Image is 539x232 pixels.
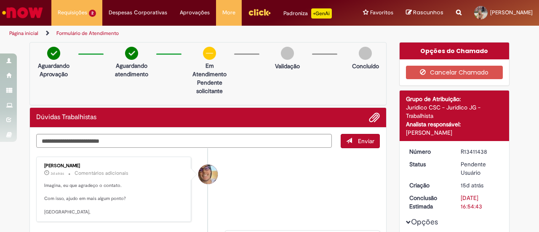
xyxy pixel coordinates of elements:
[56,30,119,37] a: Formulário de Atendimento
[403,194,455,211] dt: Conclusão Estimada
[6,26,353,41] ul: Trilhas de página
[400,43,510,59] div: Opções do Chamado
[461,147,500,156] div: R13411438
[311,8,332,19] p: +GenAi
[180,8,210,17] span: Aprovações
[109,8,167,17] span: Despesas Corporativas
[47,47,60,60] img: check-circle-green.png
[75,170,128,177] small: Comentários adicionais
[33,61,74,78] p: Aguardando Aprovação
[461,181,483,189] time: 13/08/2025 17:36:26
[369,112,380,123] button: Adicionar anexos
[341,134,380,148] button: Enviar
[406,120,503,128] div: Analista responsável:
[461,181,483,189] span: 15d atrás
[352,62,379,70] p: Concluído
[58,8,87,17] span: Requisições
[51,171,64,176] time: 25/08/2025 17:16:03
[198,165,218,184] div: Pedro Henrique De Oliveira Alves
[9,30,38,37] a: Página inicial
[461,181,500,189] div: 13/08/2025 17:36:26
[413,8,443,16] span: Rascunhos
[44,163,184,168] div: [PERSON_NAME]
[248,6,271,19] img: click_logo_yellow_360x200.png
[359,47,372,60] img: img-circle-grey.png
[403,181,455,189] dt: Criação
[461,160,500,177] div: Pendente Usuário
[189,78,230,95] p: Pendente solicitante
[44,182,184,216] p: Imagina, eu que agradeço o contato. Com isso, ajudo em mais algum ponto? [GEOGRAPHIC_DATA],
[222,8,235,17] span: More
[406,66,503,79] button: Cancelar Chamado
[281,47,294,60] img: img-circle-grey.png
[406,128,503,137] div: [PERSON_NAME]
[283,8,332,19] div: Padroniza
[189,61,230,78] p: Em Atendimento
[370,8,393,17] span: Favoritos
[403,160,455,168] dt: Status
[406,95,503,103] div: Grupo de Atribuição:
[203,47,216,60] img: circle-minus.png
[111,61,152,78] p: Aguardando atendimento
[275,62,300,70] p: Validação
[1,4,44,21] img: ServiceNow
[461,194,500,211] div: [DATE] 16:54:43
[490,9,533,16] span: [PERSON_NAME]
[51,171,64,176] span: 3d atrás
[89,10,96,17] span: 2
[125,47,138,60] img: check-circle-green.png
[36,134,332,148] textarea: Digite sua mensagem aqui...
[406,9,443,17] a: Rascunhos
[406,103,503,120] div: Jurídico CSC - Jurídico JG - Trabalhista
[36,114,96,121] h2: Dúvidas Trabalhistas Histórico de tíquete
[358,137,374,145] span: Enviar
[403,147,455,156] dt: Número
